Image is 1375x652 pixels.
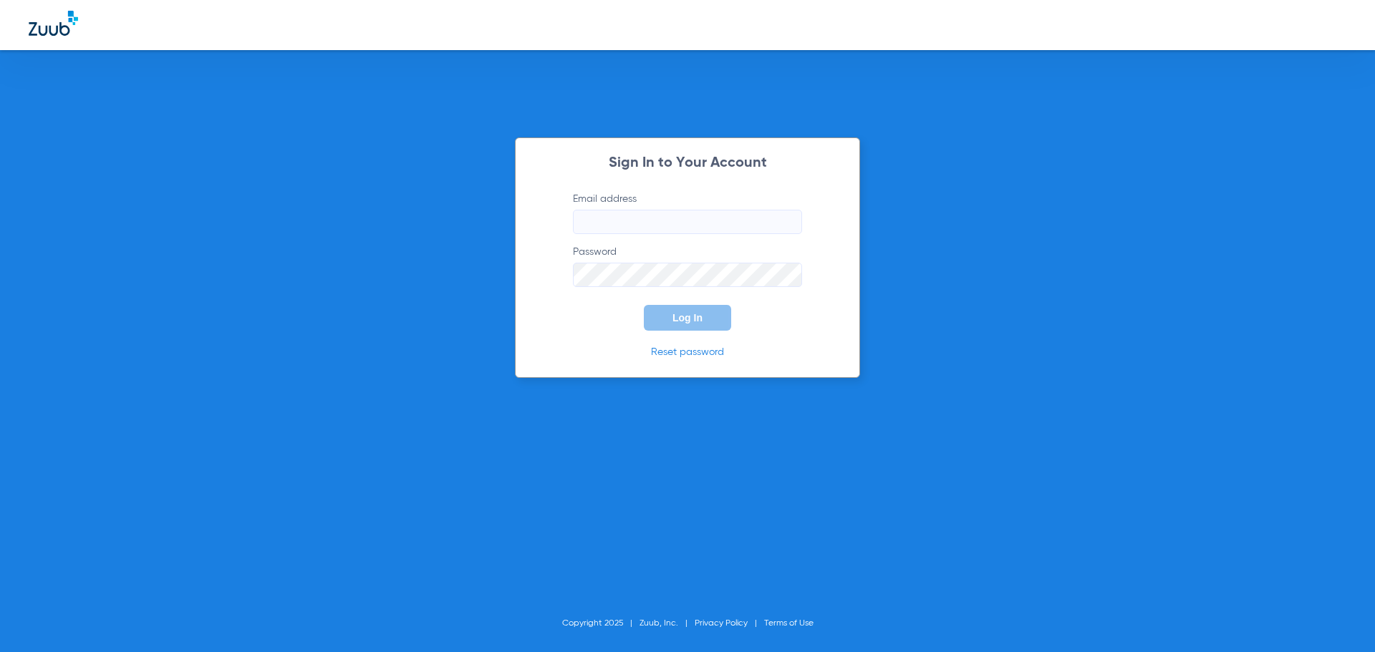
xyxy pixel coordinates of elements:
input: Email address [573,210,802,234]
label: Password [573,245,802,287]
input: Password [573,263,802,287]
a: Reset password [651,347,724,357]
img: Zuub Logo [29,11,78,36]
button: Log In [644,305,731,331]
span: Log In [672,312,703,323]
a: Terms of Use [764,619,814,628]
li: Copyright 2025 [562,616,640,631]
label: Email address [573,192,802,234]
iframe: Chat Widget [1303,583,1375,652]
a: Privacy Policy [695,619,748,628]
li: Zuub, Inc. [640,616,695,631]
h2: Sign In to Your Account [551,156,824,170]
